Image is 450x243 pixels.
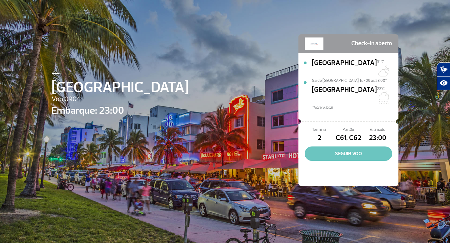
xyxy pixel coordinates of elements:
[377,92,389,104] img: Chuvoso
[312,85,377,105] span: [GEOGRAPHIC_DATA]
[312,78,398,82] span: Sai de [GEOGRAPHIC_DATA] Tu/09 às 23:00*
[52,94,189,105] span: Voo 0904
[305,146,392,161] button: SEGUIR VOO
[363,127,392,133] span: Estimado
[351,37,392,50] span: Check-in aberto
[437,62,450,76] button: Abrir tradutor de língua de sinais.
[312,105,398,111] span: *Horáro local
[377,65,389,77] img: Algumas nuvens
[377,59,384,64] span: 31°C
[377,86,385,91] span: 23°C
[334,127,363,133] span: Portão
[334,133,363,143] span: C61, C62
[363,133,392,143] span: 23:00
[305,133,334,143] span: 2
[52,103,189,118] span: Embarque: 23:00
[437,62,450,90] div: Plugin de acessibilidade da Hand Talk.
[52,76,189,99] span: [GEOGRAPHIC_DATA]
[305,127,334,133] span: Terminal
[312,58,377,78] span: [GEOGRAPHIC_DATA]
[437,76,450,90] button: Abrir recursos assistivos.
